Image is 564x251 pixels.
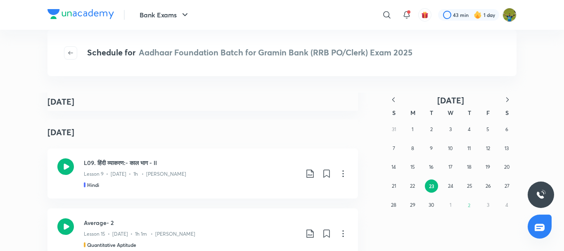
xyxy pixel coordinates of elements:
[486,109,490,117] abbr: Friday
[421,11,429,19] img: avatar
[406,198,419,212] button: September 29, 2025
[410,183,415,189] abbr: September 22, 2025
[403,95,498,105] button: [DATE]
[486,145,490,151] abbr: September 12, 2025
[425,123,438,136] button: September 2, 2025
[504,164,509,170] abbr: September 20, 2025
[444,179,457,193] button: September 24, 2025
[430,145,433,151] abbr: September 9, 2025
[391,164,396,170] abbr: September 14, 2025
[391,202,396,208] abbr: September 28, 2025
[444,142,457,155] button: September 10, 2025
[463,179,476,193] button: September 25, 2025
[462,142,476,155] button: September 11, 2025
[387,142,400,155] button: September 7, 2025
[411,145,414,151] abbr: September 8, 2025
[437,95,464,106] span: [DATE]
[425,179,438,193] button: September 23, 2025
[135,7,195,23] button: Bank Exams
[84,218,299,227] h3: Average- 2
[425,198,438,212] button: September 30, 2025
[486,164,490,170] abbr: September 19, 2025
[425,142,438,155] button: September 9, 2025
[500,179,514,193] button: September 27, 2025
[418,8,431,22] button: avatar
[84,230,195,238] p: Lesson 15 • [DATE] • 1h 1m • [PERSON_NAME]
[481,160,495,174] button: September 19, 2025
[429,202,434,208] abbr: September 30, 2025
[406,123,419,136] button: September 1, 2025
[84,170,186,178] p: Lesson 9 • [DATE] • 1h • [PERSON_NAME]
[448,109,453,117] abbr: Wednesday
[430,109,433,117] abbr: Tuesday
[481,142,495,155] button: September 12, 2025
[84,158,299,167] h3: L09. हिंदी व्याकरण:- काल भाग - II
[505,183,509,189] abbr: September 27, 2025
[406,160,419,174] button: September 15, 2025
[425,160,438,174] button: September 16, 2025
[430,126,433,132] abbr: September 2, 2025
[87,181,99,189] h5: Hindi
[500,160,513,174] button: September 20, 2025
[406,179,419,193] button: September 22, 2025
[486,126,489,132] abbr: September 5, 2025
[467,145,471,151] abbr: September 11, 2025
[410,109,415,117] abbr: Monday
[482,179,495,193] button: September 26, 2025
[387,198,400,212] button: September 28, 2025
[502,8,517,22] img: Suraj Nager
[505,126,508,132] abbr: September 6, 2025
[393,145,395,151] abbr: September 7, 2025
[462,123,476,136] button: September 4, 2025
[410,202,415,208] abbr: September 29, 2025
[392,109,396,117] abbr: Sunday
[474,11,482,19] img: streak
[481,123,495,136] button: September 5, 2025
[392,183,396,189] abbr: September 21, 2025
[387,179,400,193] button: September 21, 2025
[468,126,471,132] abbr: September 4, 2025
[448,164,453,170] abbr: September 17, 2025
[449,126,452,132] abbr: September 3, 2025
[500,123,513,136] button: September 6, 2025
[486,183,491,189] abbr: September 26, 2025
[467,164,472,170] abbr: September 18, 2025
[505,109,509,117] abbr: Saturday
[87,46,412,60] h4: Schedule for
[139,47,412,58] span: Aadhaar Foundation Batch for Gramin Bank (RRB PO/Clerk) Exam 2025
[462,160,476,174] button: September 18, 2025
[448,183,453,189] abbr: September 24, 2025
[47,9,114,21] a: Company Logo
[47,9,114,19] img: Company Logo
[444,123,457,136] button: September 3, 2025
[468,109,471,117] abbr: Thursday
[387,160,400,174] button: September 14, 2025
[505,145,509,151] abbr: September 13, 2025
[429,164,434,170] abbr: September 16, 2025
[467,183,472,189] abbr: September 25, 2025
[410,164,415,170] abbr: September 15, 2025
[412,126,413,132] abbr: September 1, 2025
[444,160,457,174] button: September 17, 2025
[500,142,513,155] button: September 13, 2025
[47,148,358,198] a: L09. हिंदी व्याकरण:- काल भाग - IILesson 9 • [DATE] • 1h • [PERSON_NAME]Hindi
[87,241,136,249] h5: Quantitative Aptitude
[429,183,434,189] abbr: September 23, 2025
[536,190,546,200] img: ttu
[47,96,74,108] h4: [DATE]
[406,142,419,155] button: September 8, 2025
[47,120,358,145] h4: [DATE]
[448,145,453,151] abbr: September 10, 2025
